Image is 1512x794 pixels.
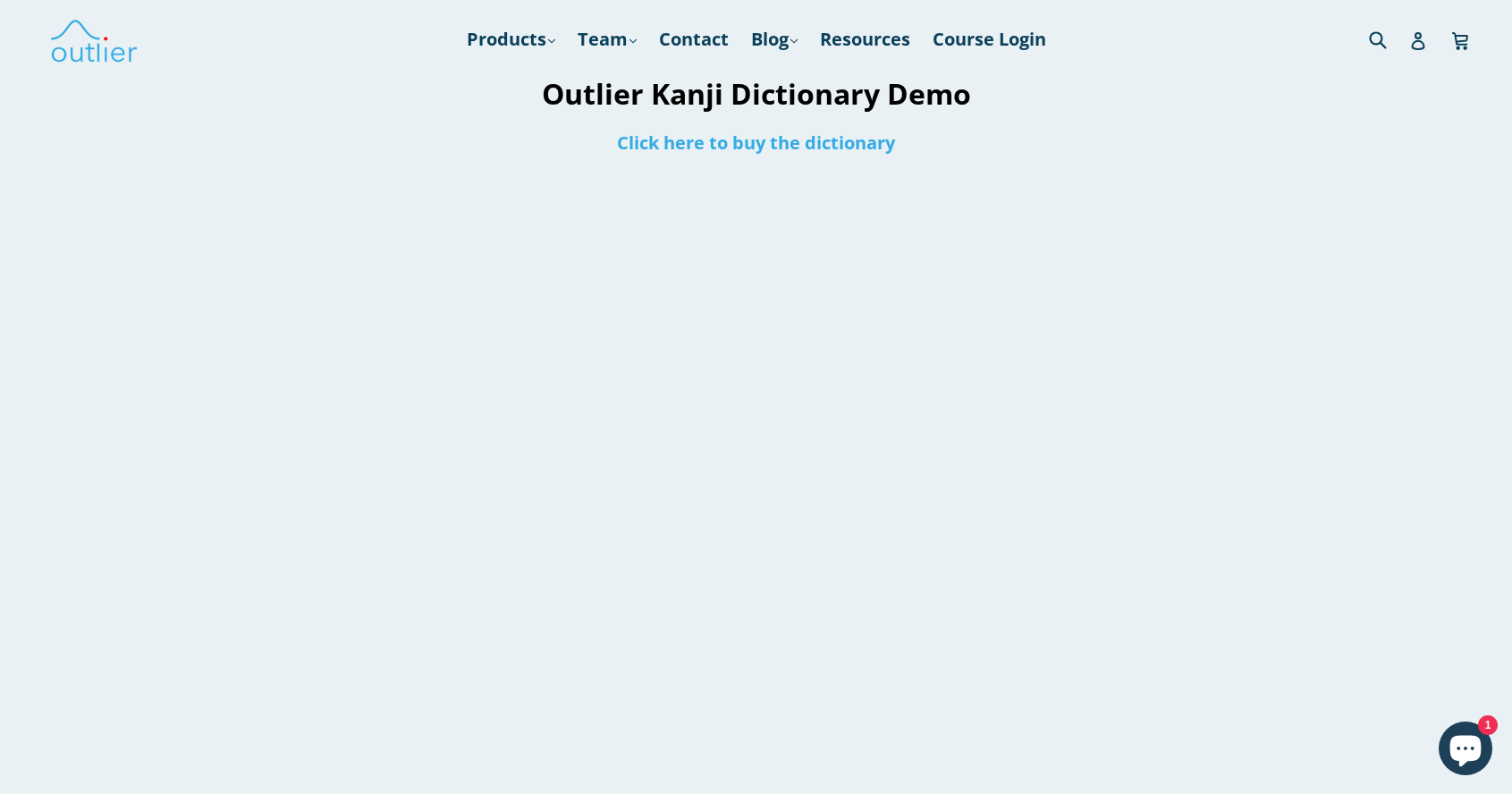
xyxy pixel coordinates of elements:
[1433,722,1498,780] inbox-online-store-chat: Shopify online store chat
[811,23,919,55] a: Resources
[49,13,139,65] img: Outlier Linguistics
[458,23,564,55] a: Products
[569,23,646,55] a: Team
[650,23,738,55] a: Contact
[387,74,1126,113] h1: Outlier Kanji Dictionary Demo
[617,131,895,155] a: Click here to buy the dictionary
[742,23,807,55] a: Blog
[924,23,1055,55] a: Course Login
[1364,21,1414,57] input: Search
